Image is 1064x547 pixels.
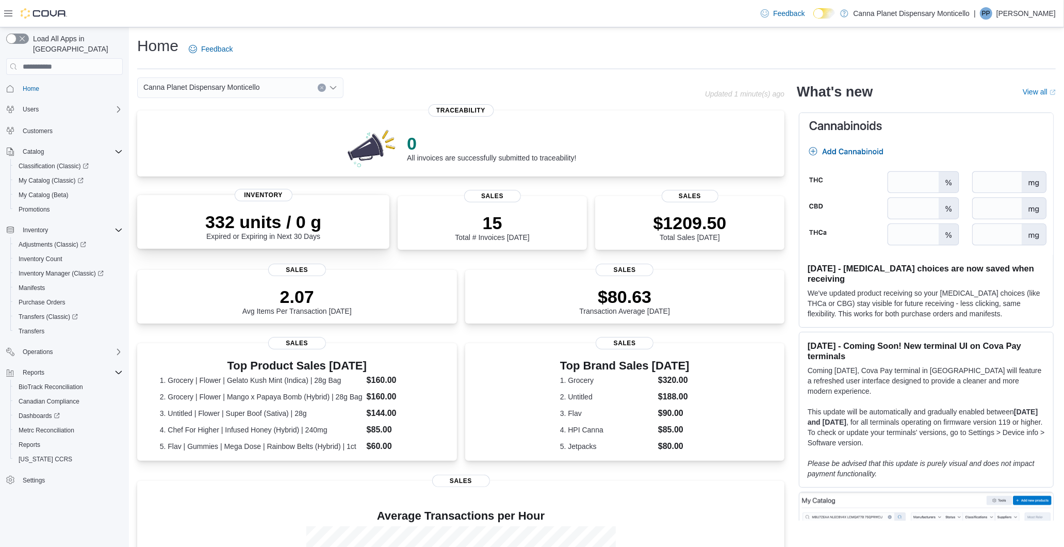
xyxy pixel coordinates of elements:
[14,311,82,323] a: Transfers (Classic)
[808,341,1045,361] h3: [DATE] - Coming Soon! New terminal UI on Cova Pay terminals
[773,8,805,19] span: Feedback
[19,474,49,487] a: Settings
[19,240,86,249] span: Adjustments (Classic)
[23,226,48,234] span: Inventory
[982,7,990,20] span: PP
[14,160,93,172] a: Classification (Classic)
[2,102,127,117] button: Users
[14,311,123,323] span: Transfers (Classic)
[14,325,48,337] a: Transfers
[428,104,494,117] span: Traceability
[29,34,123,54] span: Load All Apps in [GEOGRAPHIC_DATA]
[464,190,521,202] span: Sales
[14,381,123,393] span: BioTrack Reconciliation
[14,253,67,265] a: Inventory Count
[205,212,321,240] div: Expired or Expiring in Next 30 Days
[242,286,352,307] p: 2.07
[14,189,123,201] span: My Catalog (Beta)
[10,452,127,466] button: [US_STATE] CCRS
[143,81,260,93] span: Canna Planet Dispensary Monticello
[10,310,127,324] a: Transfers (Classic)
[808,365,1045,396] p: Coming [DATE], Cova Pay terminal in [GEOGRAPHIC_DATA] will feature a refreshed user interface des...
[137,36,178,56] h1: Home
[19,441,40,449] span: Reports
[160,408,363,419] dt: 3. Untitled | Flower | Super Boof (Sativa) | 28g
[19,103,123,116] span: Users
[367,407,434,420] dd: $144.00
[560,392,654,402] dt: 2. Untitled
[205,212,321,232] p: 332 units / 0 g
[407,133,576,154] p: 0
[560,425,654,435] dt: 4. HPI Canna
[757,3,809,24] a: Feedback
[19,269,104,278] span: Inventory Manager (Classic)
[19,346,123,358] span: Operations
[1050,89,1056,95] svg: External link
[14,424,78,437] a: Metrc Reconciliation
[996,7,1056,20] p: [PERSON_NAME]
[19,125,57,137] a: Customers
[318,84,326,92] button: Clear input
[10,159,127,173] a: Classification (Classic)
[10,380,127,394] button: BioTrack Reconciliation
[14,325,123,337] span: Transfers
[367,424,434,436] dd: $85.00
[560,441,654,452] dt: 5. Jetpacks
[242,286,352,315] div: Avg Items Per Transaction [DATE]
[662,190,718,202] span: Sales
[19,162,89,170] span: Classification (Classic)
[2,81,127,96] button: Home
[455,213,529,242] div: Total # Invoices [DATE]
[2,144,127,159] button: Catalog
[19,366,48,379] button: Reports
[268,264,326,276] span: Sales
[808,263,1045,284] h3: [DATE] - [MEDICAL_DATA] choices are now saved when receiving
[596,264,653,276] span: Sales
[19,397,79,406] span: Canadian Compliance
[23,368,44,377] span: Reports
[201,44,233,54] span: Feedback
[19,124,123,137] span: Customers
[579,286,670,307] p: $80.63
[160,425,363,435] dt: 4. Chef For Higher | Infused Honey (Hybrid) | 240mg
[19,366,123,379] span: Reports
[367,440,434,453] dd: $60.00
[19,83,43,95] a: Home
[14,439,123,451] span: Reports
[10,324,127,339] button: Transfers
[596,337,653,349] span: Sales
[10,188,127,202] button: My Catalog (Beta)
[797,84,873,100] h2: What's new
[19,474,123,487] span: Settings
[19,284,45,292] span: Manifests
[980,7,992,20] div: Parth Patel
[19,146,48,158] button: Catalog
[14,160,123,172] span: Classification (Classic)
[14,282,49,294] a: Manifests
[14,453,76,465] a: [US_STATE] CCRS
[658,391,690,403] dd: $188.00
[14,189,73,201] a: My Catalog (Beta)
[808,408,1038,426] strong: [DATE] and [DATE]
[10,237,127,252] a: Adjustments (Classic)
[854,7,970,20] p: Canna Planet Dispensary Monticello
[10,394,127,409] button: Canadian Compliance
[14,439,44,451] a: Reports
[23,127,53,135] span: Customers
[14,410,123,422] span: Dashboards
[407,133,576,162] div: All invoices are successfully submitted to traceability!
[23,148,44,156] span: Catalog
[14,381,87,393] a: BioTrack Reconciliation
[14,238,123,251] span: Adjustments (Classic)
[2,365,127,380] button: Reports
[19,191,69,199] span: My Catalog (Beta)
[10,202,127,217] button: Promotions
[705,90,784,98] p: Updated 1 minute(s) ago
[813,8,835,19] input: Dark Mode
[1023,88,1056,96] a: View allExternal link
[185,39,237,59] a: Feedback
[10,295,127,310] button: Purchase Orders
[653,213,727,233] p: $1209.50
[10,409,127,423] a: Dashboards
[14,238,90,251] a: Adjustments (Classic)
